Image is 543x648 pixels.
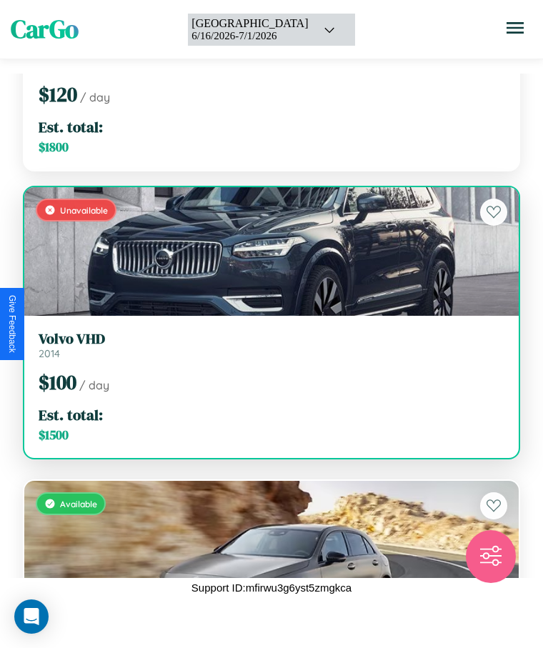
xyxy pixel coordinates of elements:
span: $ 120 [39,81,77,108]
span: 2014 [39,347,60,360]
span: $ 1500 [39,427,69,444]
a: Volvo VHD2014 [39,330,504,360]
span: Available [60,499,97,509]
span: $ 1800 [39,139,69,156]
span: Unavailable [60,205,108,216]
span: CarGo [11,12,79,46]
span: Est. total: [39,116,103,137]
span: Est. total: [39,404,103,425]
span: / day [79,378,109,392]
span: $ 100 [39,369,76,396]
div: Open Intercom Messenger [14,599,49,634]
span: / day [80,90,110,104]
div: Give Feedback [7,295,17,353]
div: 6 / 16 / 2026 - 7 / 1 / 2026 [191,30,308,42]
div: [GEOGRAPHIC_DATA] [191,17,308,30]
p: Support ID: mfirwu3g6yst5zmgkca [191,578,352,597]
h3: Volvo VHD [39,330,504,347]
